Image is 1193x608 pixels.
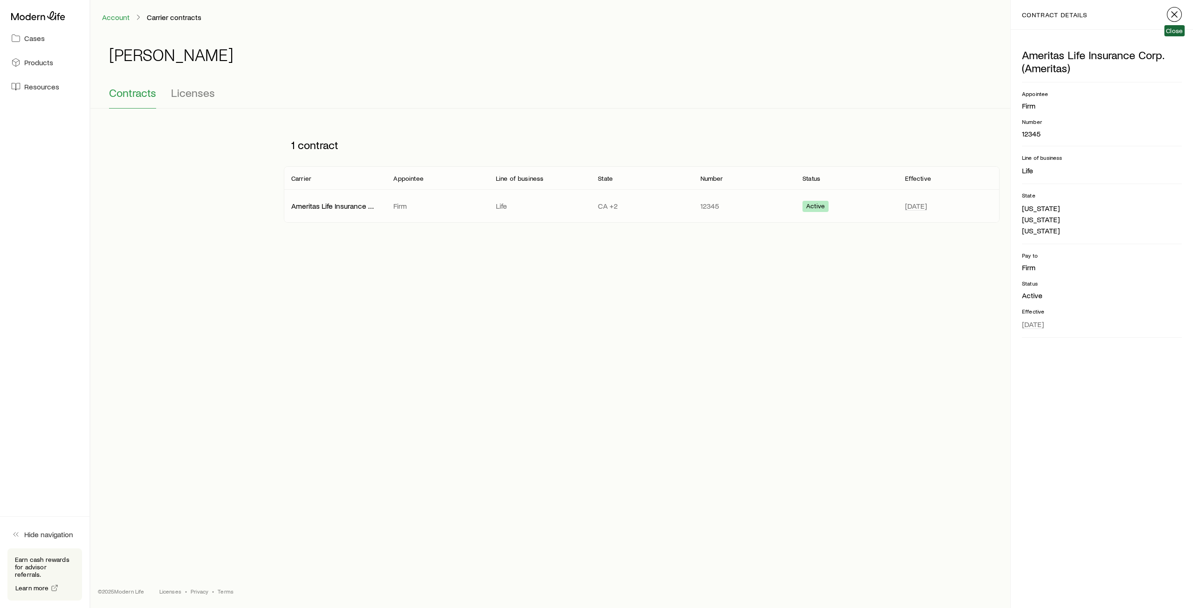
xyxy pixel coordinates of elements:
p: Appointee [393,175,423,182]
p: Status [1022,280,1182,287]
a: Cases [7,28,82,48]
p: Active [1022,291,1182,300]
li: [US_STATE] [1022,225,1182,236]
p: 12345 [1022,129,1182,138]
span: Contracts [109,86,156,99]
span: • [185,588,187,595]
span: Resources [24,82,59,91]
p: Effective [1022,307,1182,315]
li: [US_STATE] [1022,203,1182,214]
span: Hide navigation [24,530,73,539]
h1: [PERSON_NAME] [109,45,233,64]
p: Ameritas Life Insurance Corp. (Ameritas) [291,201,378,211]
a: Resources [7,76,82,97]
p: Line of business [1022,154,1182,161]
li: Life [1022,165,1182,176]
span: Cases [24,34,45,43]
p: Earn cash rewards for advisor referrals. [15,556,75,578]
a: Terms [218,588,233,595]
div: Contracting sub-page tabs [109,86,1174,109]
p: Appointee [1022,90,1182,97]
p: Ameritas Life Insurance Corp. (Ameritas) [1022,48,1182,75]
p: Pay to [1022,252,1182,259]
p: CA +2 [598,201,685,211]
span: Learn more [15,585,49,591]
p: Life [496,201,583,211]
p: Carrier contracts [147,13,201,22]
p: Firm [1022,263,1182,272]
button: Hide navigation [7,524,82,545]
a: Products [7,52,82,73]
p: Firm [393,201,480,211]
a: Licenses [159,588,181,595]
span: Close [1166,27,1183,34]
p: © 2025 Modern Life [98,588,144,595]
p: State [1022,191,1182,199]
span: [DATE] [905,201,927,211]
span: contract [298,138,338,151]
p: Line of business [496,175,544,182]
p: State [598,175,613,182]
span: • [212,588,214,595]
p: Effective [905,175,931,182]
p: Firm [1022,101,1182,110]
div: Earn cash rewards for advisor referrals.Learn more [7,548,82,601]
p: 12345 [700,201,788,211]
span: 1 [291,138,295,151]
p: Carrier [291,175,311,182]
p: Number [700,175,723,182]
p: Status [802,175,820,182]
span: Products [24,58,53,67]
a: Account [102,13,130,22]
p: Number [1022,118,1182,125]
span: Active [806,202,825,212]
li: [US_STATE] [1022,214,1182,225]
p: contract details [1022,11,1087,19]
span: Licenses [171,86,215,99]
a: Privacy [191,588,208,595]
span: [DATE] [1022,320,1044,329]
